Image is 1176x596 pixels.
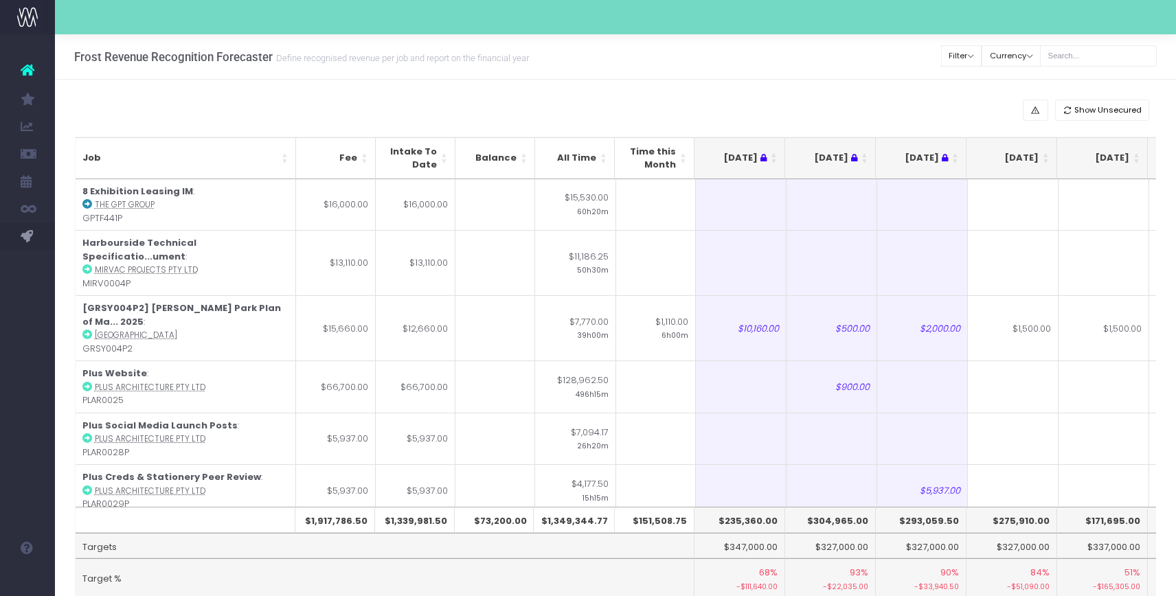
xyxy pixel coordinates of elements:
[82,185,193,198] strong: 8 Exhibition Leasing IM
[82,367,147,380] strong: Plus Website
[535,413,616,465] td: $7,094.17
[76,360,296,413] td: : PLAR0025
[76,295,296,360] td: : GRSY004P2
[982,45,1041,67] button: Currency
[940,566,959,580] span: 90%
[17,569,38,589] img: images/default_profile_image.png
[296,179,376,231] td: $16,000.00
[883,580,959,593] small: -$33,940.50
[966,507,1057,533] th: $275,910.00
[701,580,778,593] small: -$111,640.00
[694,507,785,533] th: $235,360.00
[76,179,296,231] td: : GPTF441P
[577,328,609,341] small: 39h00m
[296,413,376,465] td: $5,937.00
[455,507,534,533] th: $73,200.00
[535,230,616,295] td: $11,186.25
[973,580,1050,593] small: -$51,090.00
[95,382,205,393] abbr: Plus Architecture Pty Ltd
[876,507,966,533] th: $293,059.50
[1030,566,1050,580] span: 84%
[74,50,529,64] h3: Frost Revenue Recognition Forecaster
[376,413,455,465] td: $5,937.00
[76,137,296,179] th: Job: activate to sort column ascending
[694,137,785,179] th: Jun 25 : activate to sort column ascending
[1040,45,1157,67] input: Search...
[76,413,296,465] td: : PLAR0028P
[661,328,688,341] small: 6h00m
[1057,507,1148,533] th: $171,695.00
[876,137,966,179] th: Aug 25 : activate to sort column ascending
[877,295,968,360] td: $2,000.00
[694,533,785,559] td: $347,000.00
[82,236,196,263] strong: Harbourside Technical Specificatio...ument
[535,464,616,516] td: $4,177.50
[82,301,281,328] strong: [GRSY004P2] [PERSON_NAME] Park Plan of Ma... 2025
[941,45,982,67] button: Filter
[792,580,868,593] small: -$22,035.00
[296,230,376,295] td: $13,110.00
[696,295,787,360] td: $10,160.00
[82,470,261,483] strong: Plus Creds & Stationery Peer Review
[577,263,609,275] small: 50h30m
[583,491,609,503] small: 15h15m
[615,507,694,533] th: $151,508.75
[95,485,205,496] abbr: Plus Architecture Pty Ltd
[785,507,876,533] th: $304,965.00
[787,295,877,360] td: $500.00
[295,507,375,533] th: $1,917,786.50
[968,295,1059,360] td: $1,500.00
[785,137,876,179] th: Jul 25 : activate to sort column ascending
[76,464,296,516] td: : PLAR0029P
[95,433,205,444] abbr: Plus Architecture Pty Ltd
[615,137,694,179] th: Time this Month: activate to sort column ascending
[82,419,238,432] strong: Plus Social Media Launch Posts
[376,360,455,413] td: $66,700.00
[535,360,616,413] td: $128,962.50
[296,137,376,179] th: Fee: activate to sort column ascending
[1074,104,1142,116] span: Show Unsecured
[1064,580,1140,593] small: -$165,305.00
[577,439,609,451] small: 26h20m
[616,295,696,360] td: $1,110.00
[1059,295,1149,360] td: $1,500.00
[76,533,695,559] td: Targets
[576,387,609,400] small: 496h15m
[850,566,868,580] span: 93%
[1055,100,1150,121] button: Show Unsecured
[95,330,177,341] abbr: Greater Sydney Parklands
[375,507,455,533] th: $1,339,981.50
[787,360,877,413] td: $900.00
[95,199,155,210] abbr: The GPT Group
[966,533,1057,559] td: $327,000.00
[876,533,966,559] td: $327,000.00
[376,137,455,179] th: Intake To Date: activate to sort column ascending
[1057,137,1148,179] th: Oct 25: activate to sort column ascending
[296,360,376,413] td: $66,700.00
[376,230,455,295] td: $13,110.00
[785,533,876,559] td: $327,000.00
[577,205,609,217] small: 60h20m
[95,264,198,275] abbr: Mirvac Projects Pty Ltd
[376,295,455,360] td: $12,660.00
[273,50,529,64] small: Define recognised revenue per job and report on the financial year
[1124,566,1140,580] span: 51%
[966,137,1057,179] th: Sep 25: activate to sort column ascending
[376,464,455,516] td: $5,937.00
[376,179,455,231] td: $16,000.00
[76,230,296,295] td: : MIRV0004P
[455,137,535,179] th: Balance: activate to sort column ascending
[1057,533,1148,559] td: $337,000.00
[296,464,376,516] td: $5,937.00
[535,179,616,231] td: $15,530.00
[296,295,376,360] td: $15,660.00
[759,566,778,580] span: 68%
[877,464,968,516] td: $5,937.00
[535,137,615,179] th: All Time: activate to sort column ascending
[534,507,615,533] th: $1,349,344.77
[535,295,616,360] td: $7,770.00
